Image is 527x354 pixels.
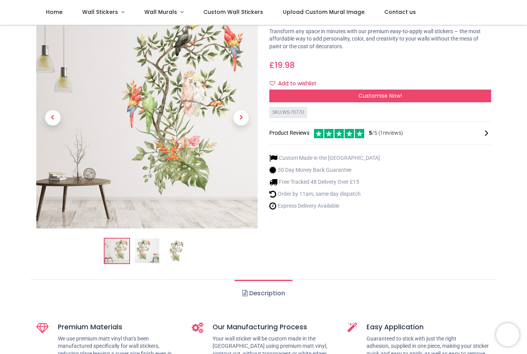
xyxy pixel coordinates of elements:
[269,77,323,90] button: Add to wishlistAdd to wishlist
[58,322,180,332] h5: Premium Materials
[270,81,275,86] i: Add to wishlist
[165,239,189,263] img: WS-70770-03
[233,110,249,125] span: Next
[269,154,380,162] li: Custom Made in the [GEOGRAPHIC_DATA]
[225,40,258,195] a: Next
[369,129,403,137] span: /5 ( 1 reviews)
[203,8,263,16] span: Custom Wall Stickers
[135,239,159,263] img: WS-70770-02
[269,202,380,210] li: Express Delivery Available
[269,166,380,174] li: 30 Day Money Back Guarantee
[275,59,295,71] span: 19.98
[269,107,307,118] div: SKU: WS-70770
[46,8,62,16] span: Home
[269,28,491,51] p: Transform any space in minutes with our premium easy-to-apply wall stickers — the most affordable...
[358,92,402,100] span: Customise Now!
[269,128,491,138] div: Product Reviews
[235,280,292,307] a: Description
[105,239,129,263] img: Tropical Birds Tree Branch Wall Sticker
[45,110,61,125] span: Previous
[367,322,491,332] h5: Easy Application
[496,323,519,346] iframe: Brevo live chat
[144,8,177,16] span: Wall Murals
[269,190,380,198] li: Order by 11am, same day dispatch
[283,8,365,16] span: Upload Custom Mural Image
[36,40,69,195] a: Previous
[269,178,380,186] li: Free Tracked 48 Delivery Over £15
[369,130,372,136] span: 5
[82,8,118,16] span: Wall Stickers
[269,59,295,71] span: £
[384,8,416,16] span: Contact us
[213,322,336,332] h5: Our Manufacturing Process
[36,7,258,229] img: Tropical Birds Tree Branch Wall Sticker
